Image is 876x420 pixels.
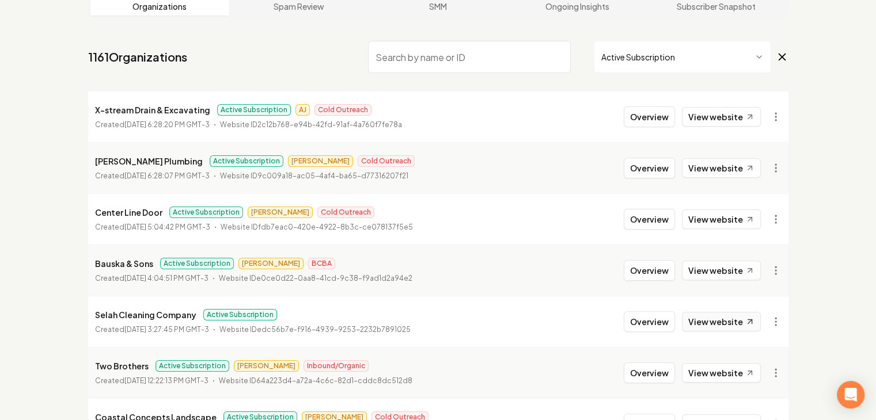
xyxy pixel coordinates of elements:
[624,311,675,332] button: Overview
[624,362,675,383] button: Overview
[238,258,304,269] span: [PERSON_NAME]
[95,222,210,233] p: Created
[221,222,413,233] p: Website ID fdb7eac0-420e-4922-8b3c-ce078137f5e5
[368,41,571,73] input: Search by name or ID
[248,207,313,218] span: [PERSON_NAME]
[95,375,208,387] p: Created
[95,359,149,373] p: Two Brothers
[124,325,209,334] time: [DATE] 3:27:45 PM GMT-3
[304,360,369,372] span: Inbound/Organic
[124,120,210,129] time: [DATE] 6:28:20 PM GMT-3
[682,158,761,178] a: View website
[624,158,675,178] button: Overview
[837,381,864,408] div: Abrir Intercom Messenger
[203,309,277,320] span: Active Subscription
[288,155,353,167] span: [PERSON_NAME]
[317,207,374,218] span: Cold Outreach
[95,273,208,284] p: Created
[682,209,761,229] a: View website
[220,119,402,131] p: Website ID 2c12b768-e94b-42fd-91af-4a760f7fe78a
[308,258,335,269] span: BCBA
[220,170,408,182] p: Website ID 9c009a18-ac05-4af4-ba65-d77316207f21
[156,360,229,372] span: Active Subscription
[682,312,761,331] a: View website
[169,207,243,218] span: Active Subscription
[314,104,371,116] span: Cold Outreach
[124,376,208,385] time: [DATE] 12:22:13 PM GMT-3
[95,103,210,117] p: X-stream Drain & Excavating
[624,209,675,230] button: Overview
[219,375,412,387] p: Website ID 64a223d4-a72a-4c6c-82d1-cddc8dc512d8
[210,155,283,167] span: Active Subscription
[219,324,411,335] p: Website ID edc56b7e-f916-4939-9253-2232b7891025
[95,324,209,335] p: Created
[88,49,187,65] a: 1161Organizations
[624,260,675,281] button: Overview
[95,205,162,219] p: Center Line Door
[217,104,291,116] span: Active Subscription
[358,155,415,167] span: Cold Outreach
[234,360,299,372] span: [PERSON_NAME]
[219,273,412,284] p: Website ID e0ce0d22-0aa8-41cd-9c38-f9ad1d2a94e2
[124,223,210,231] time: [DATE] 5:04:42 PM GMT-3
[95,154,203,168] p: [PERSON_NAME] Plumbing
[95,257,153,270] p: Bauska & Sons
[124,274,208,282] time: [DATE] 4:04:51 PM GMT-3
[95,119,210,131] p: Created
[295,104,310,116] span: AJ
[624,106,675,127] button: Overview
[95,170,210,182] p: Created
[682,261,761,280] a: View website
[682,363,761,383] a: View website
[682,107,761,127] a: View website
[160,258,234,269] span: Active Subscription
[124,171,210,180] time: [DATE] 6:28:07 PM GMT-3
[95,308,196,322] p: Selah Cleaning Company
